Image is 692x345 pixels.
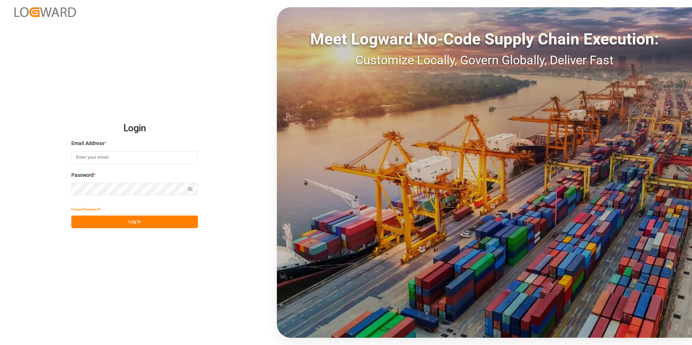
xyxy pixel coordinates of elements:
[14,7,76,17] img: Logward_new_orange.png
[71,151,198,164] input: Enter your email
[277,27,692,51] div: Meet Logward No-Code Supply Chain Execution:
[71,140,104,147] span: Email Address
[71,171,94,179] span: Password
[71,203,101,216] button: Forgot Password?
[71,216,198,228] button: Log In
[277,51,692,69] div: Customize Locally, Govern Globally, Deliver Fast
[71,117,198,140] h2: Login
